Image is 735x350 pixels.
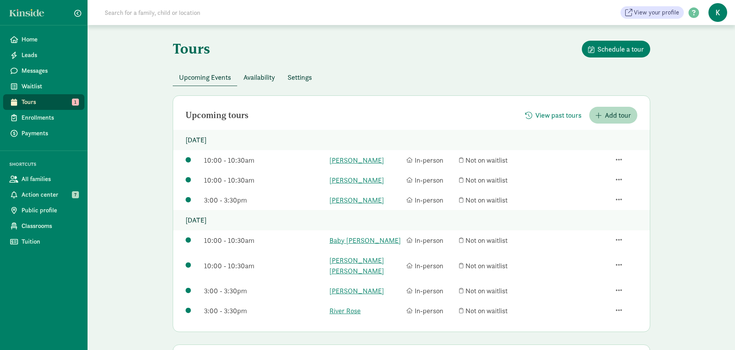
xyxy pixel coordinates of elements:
a: Tours 1 [3,94,84,110]
a: Tuition [3,234,84,249]
div: Not on waitlist [459,175,532,185]
div: Not on waitlist [459,260,532,271]
a: Public profile [3,203,84,218]
p: [DATE] [173,210,650,230]
a: Waitlist [3,79,84,94]
div: 10:00 - 10:30am [204,175,325,185]
a: [PERSON_NAME] [PERSON_NAME] [329,255,402,276]
span: Settings [288,72,312,83]
div: In-person [406,175,455,185]
button: Upcoming Events [173,69,237,86]
div: 3:00 - 3:30pm [204,285,325,296]
span: Payments [21,129,78,138]
a: All families [3,171,84,187]
h2: Upcoming tours [186,111,249,120]
span: Classrooms [21,221,78,231]
a: [PERSON_NAME] [329,285,402,296]
span: Waitlist [21,82,78,91]
span: Home [21,35,78,44]
button: Add tour [589,107,637,124]
div: In-person [406,305,455,316]
p: [DATE] [173,130,650,150]
a: [PERSON_NAME] [329,175,402,185]
div: In-person [406,195,455,205]
span: Public profile [21,206,78,215]
button: Settings [281,69,318,86]
div: In-person [406,155,455,165]
a: River Rose [329,305,402,316]
div: Not on waitlist [459,235,532,246]
button: Schedule a tour [582,41,650,57]
a: Payments [3,126,84,141]
span: Add tour [605,110,631,120]
div: In-person [406,260,455,271]
span: Schedule a tour [597,44,644,54]
div: In-person [406,235,455,246]
div: Not on waitlist [459,155,532,165]
a: Action center 7 [3,187,84,203]
div: 10:00 - 10:30am [204,235,325,246]
span: View past tours [535,110,581,120]
div: 10:00 - 10:30am [204,155,325,165]
div: Not on waitlist [459,195,532,205]
span: All families [21,174,78,184]
a: Leads [3,47,84,63]
a: Baby [PERSON_NAME] [329,235,402,246]
a: [PERSON_NAME] [329,195,402,205]
div: Not on waitlist [459,285,532,296]
span: View your profile [634,8,679,17]
div: 10:00 - 10:30am [204,260,325,271]
input: Search for a family, child or location [100,5,319,20]
span: Messages [21,66,78,75]
div: Not on waitlist [459,305,532,316]
a: Home [3,32,84,47]
span: Enrollments [21,113,78,122]
div: 3:00 - 3:30pm [204,195,325,205]
span: K [708,3,727,22]
span: 1 [72,99,79,106]
span: Leads [21,50,78,60]
button: Availability [237,69,281,86]
div: In-person [406,285,455,296]
span: Availability [243,72,275,83]
span: 7 [72,191,79,198]
a: [PERSON_NAME] [329,155,402,165]
a: View your profile [621,6,684,19]
a: Enrollments [3,110,84,126]
span: Upcoming Events [179,72,231,83]
a: View past tours [519,111,588,120]
button: View past tours [519,107,588,124]
span: Tuition [21,237,78,246]
iframe: Chat Widget [696,312,735,350]
div: 3:00 - 3:30pm [204,305,325,316]
a: Messages [3,63,84,79]
span: Tours [21,97,78,107]
h1: Tours [173,41,210,56]
a: Classrooms [3,218,84,234]
span: Action center [21,190,78,199]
